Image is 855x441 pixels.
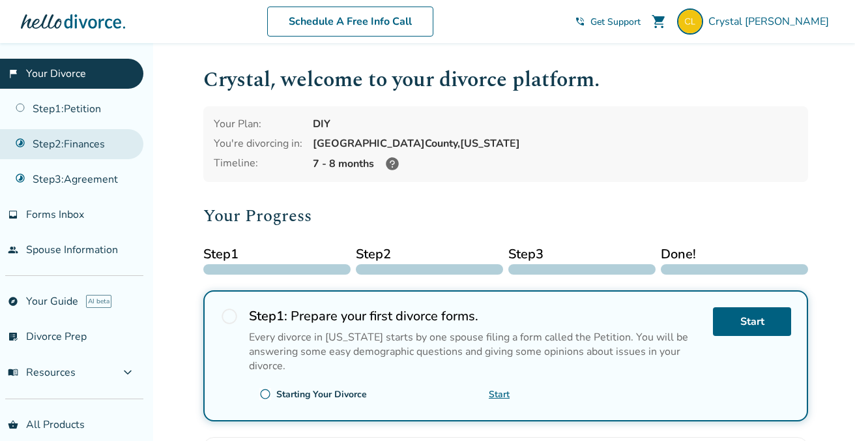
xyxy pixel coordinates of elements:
[661,245,808,264] span: Done!
[203,64,808,96] h1: Crystal , welcome to your divorce platform.
[276,388,367,401] div: Starting Your Divorce
[214,136,302,151] div: You're divorcing in:
[8,419,18,430] span: shopping_basket
[489,388,510,401] a: Start
[708,14,834,29] span: Crystal [PERSON_NAME]
[8,331,18,342] span: list_alt_check
[8,367,18,378] span: menu_book
[86,295,111,308] span: AI beta
[677,8,703,35] img: crystalmarie.larsen@gmail.com
[313,156,798,172] div: 7 - 8 months
[313,117,798,131] div: DIY
[575,16,585,27] span: phone_in_talk
[590,16,641,28] span: Get Support
[249,330,703,373] p: Every divorce in [US_STATE] starts by one spouse filing a form called the Petition. You will be a...
[214,117,302,131] div: Your Plan:
[267,7,433,37] a: Schedule A Free Info Call
[259,388,271,400] span: radio_button_unchecked
[203,245,351,264] span: Step 1
[8,209,18,220] span: inbox
[8,296,18,307] span: explore
[8,245,18,255] span: people
[249,307,703,325] h2: Prepare your first divorce forms.
[508,245,656,264] span: Step 3
[356,245,503,264] span: Step 2
[8,68,18,79] span: flag_2
[790,378,855,441] iframe: Chat Widget
[26,207,84,222] span: Forms Inbox
[713,307,791,336] a: Start
[220,307,239,326] span: radio_button_unchecked
[8,365,76,380] span: Resources
[651,14,667,29] span: shopping_cart
[249,307,287,325] strong: Step 1 :
[313,136,798,151] div: [GEOGRAPHIC_DATA] County, [US_STATE]
[120,365,136,380] span: expand_more
[214,156,302,172] div: Timeline:
[203,203,808,229] h2: Your Progress
[575,16,641,28] a: phone_in_talkGet Support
